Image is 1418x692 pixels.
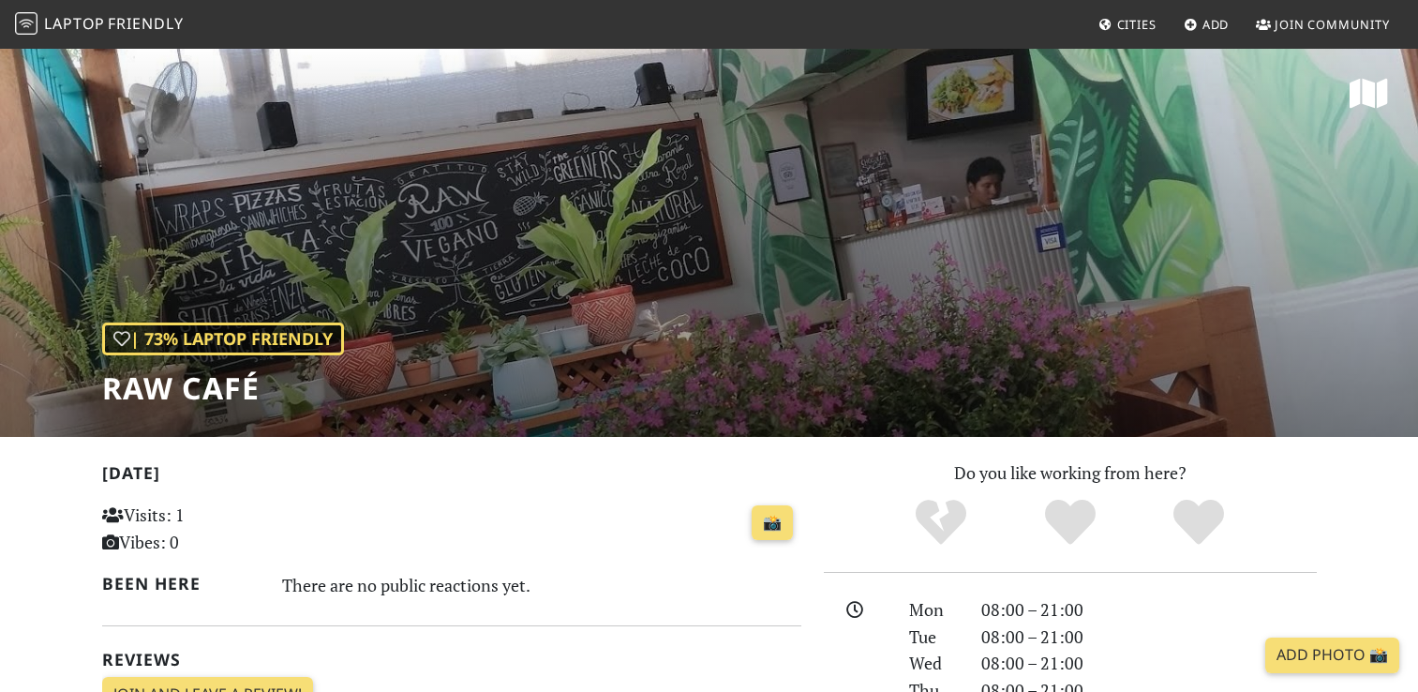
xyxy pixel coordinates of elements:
p: Do you like working from here? [824,459,1317,487]
span: Add [1202,16,1230,33]
div: 08:00 – 21:00 [970,596,1328,624]
div: Wed [898,650,969,677]
div: Yes [1006,497,1135,549]
span: Friendly [108,13,183,34]
h2: [DATE] [102,463,801,490]
span: Join Community [1275,16,1390,33]
a: Add Photo 📸 [1265,638,1399,673]
div: No [876,497,1006,549]
h2: Reviews [102,650,801,669]
span: Laptop [44,13,105,34]
p: Visits: 1 Vibes: 0 [102,502,321,556]
div: Definitely! [1134,497,1263,549]
div: Mon [898,596,969,624]
span: Cities [1117,16,1157,33]
div: 08:00 – 21:00 [970,650,1328,677]
div: | 73% Laptop Friendly [102,323,344,355]
a: 📸 [752,505,793,541]
div: Tue [898,624,969,651]
a: Cities [1091,8,1164,41]
h1: Raw Café [102,370,344,406]
a: Join Community [1248,8,1397,41]
div: There are no public reactions yet. [282,570,801,600]
img: LaptopFriendly [15,12,37,35]
a: Add [1176,8,1237,41]
div: 08:00 – 21:00 [970,624,1328,651]
h2: Been here [102,574,261,594]
a: LaptopFriendly LaptopFriendly [15,8,184,41]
